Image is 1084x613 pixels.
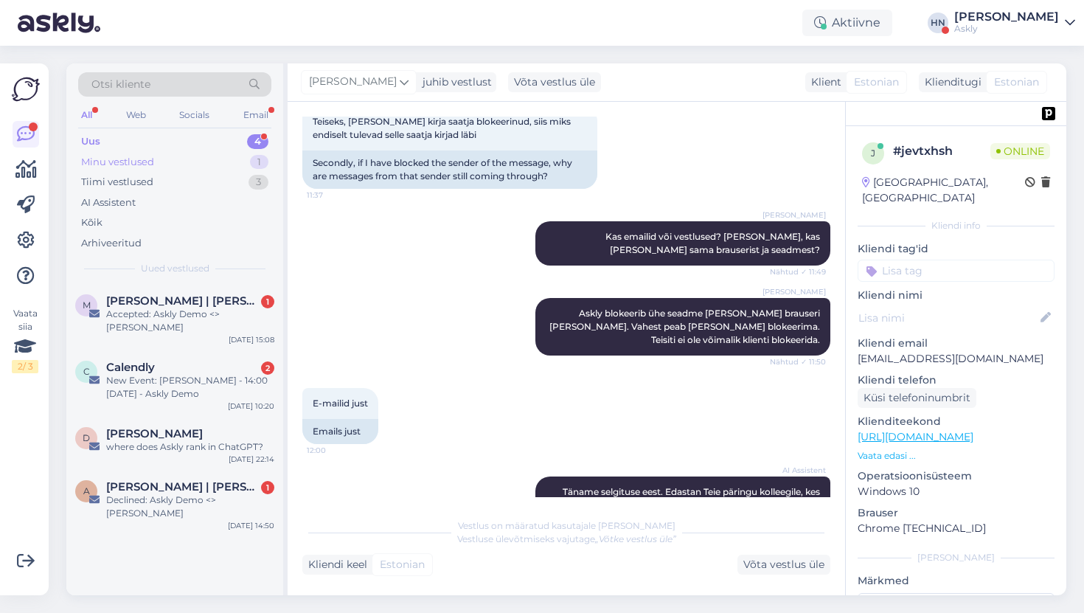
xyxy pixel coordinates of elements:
div: Vaata siia [12,307,38,373]
span: 11:37 [307,190,362,201]
span: Estonian [994,75,1039,90]
div: 1 [250,155,268,170]
div: Web [123,105,149,125]
span: Askly blokeerib ühe seadme [PERSON_NAME] brauseri [PERSON_NAME]. Vahest peab [PERSON_NAME] blokee... [549,308,822,345]
p: Kliendi email [858,336,1055,351]
div: [DATE] 10:20 [228,401,274,412]
div: where does Askly rank in ChatGPT? [106,440,274,454]
div: 1 [261,481,274,494]
a: [URL][DOMAIN_NAME] [858,430,973,443]
div: Email [240,105,271,125]
div: [GEOGRAPHIC_DATA], [GEOGRAPHIC_DATA] [862,175,1025,206]
div: Kõik [81,215,103,230]
p: Operatsioonisüsteem [858,468,1055,484]
div: Tiimi vestlused [81,175,153,190]
span: C [83,366,90,377]
div: [DATE] 15:08 [229,334,274,345]
div: [PERSON_NAME] [858,551,1055,564]
div: 4 [247,134,268,149]
span: Dan Erickson [106,427,203,440]
div: Askly [954,23,1059,35]
a: [PERSON_NAME]Askly [954,11,1075,35]
div: Kliendi keel [302,557,367,572]
span: Kas emailid või vestlused? [PERSON_NAME], kas [PERSON_NAME] sama brauserist ja seadmest? [605,231,822,255]
span: D [83,432,90,443]
div: Emails just [302,419,378,444]
div: Võta vestlus üle [508,72,601,92]
span: [PERSON_NAME] [309,74,397,90]
p: Kliendi telefon [858,373,1055,388]
div: juhib vestlust [417,75,492,90]
div: 1 [261,295,274,308]
span: Otsi kliente [91,77,150,92]
p: Märkmed [858,573,1055,589]
div: # jevtxhsh [893,142,990,160]
i: „Võtke vestlus üle” [595,533,676,544]
span: Online [990,143,1050,159]
p: Kliendi tag'id [858,241,1055,257]
span: Uued vestlused [141,262,209,275]
p: Vaata edasi ... [858,449,1055,463]
div: Klient [805,75,841,90]
div: Arhiveeritud [81,236,142,251]
div: Aktiivne [802,10,892,36]
span: Calendly [106,361,155,374]
input: Lisa nimi [858,310,1038,326]
div: AI Assistent [81,195,136,210]
div: Socials [176,105,212,125]
div: [DATE] 22:14 [229,454,274,465]
p: Brauser [858,505,1055,521]
img: pd [1042,107,1055,120]
span: Marit Raudsik | ROHE AUTO [106,294,260,308]
div: [PERSON_NAME] [954,11,1059,23]
div: Accepted: Askly Demo <> [PERSON_NAME] [106,308,274,334]
span: Estonian [380,557,425,572]
span: Agata Rosenberg | ROHE AUTO [106,480,260,493]
div: 2 / 3 [12,360,38,373]
input: Lisa tag [858,260,1055,282]
span: Nähtud ✓ 11:50 [770,356,826,367]
p: Chrome [TECHNICAL_ID] [858,521,1055,536]
div: Minu vestlused [81,155,154,170]
span: E-mailid just [313,398,368,409]
span: AI Assistent [771,465,826,476]
p: Klienditeekond [858,414,1055,429]
p: Windows 10 [858,484,1055,499]
span: Vestlus on määratud kasutajale [PERSON_NAME] [458,520,675,531]
div: Declined: Askly Demo <> [PERSON_NAME] [106,493,274,520]
div: HN [928,13,948,33]
span: M [83,299,91,311]
span: [PERSON_NAME] [762,209,826,221]
span: Vestluse ülevõtmiseks vajutage [457,533,676,544]
div: Uus [81,134,100,149]
span: Täname selgituse eest. Edastan Teie päringu kolleegile, kes saab e-kirjade blokeerimise küsimust ... [563,486,822,510]
span: Nähtud ✓ 11:49 [770,266,826,277]
div: 2 [261,361,274,375]
img: Askly Logo [12,75,40,103]
span: Estonian [854,75,899,90]
div: New Event: [PERSON_NAME] - 14:00 [DATE] - Askly Demo [106,374,274,401]
p: Kliendi nimi [858,288,1055,303]
span: j [871,148,875,159]
div: 3 [249,175,268,190]
div: [DATE] 14:50 [228,520,274,531]
div: Klienditugi [919,75,981,90]
div: Küsi telefoninumbrit [858,388,976,408]
div: Secondly, if I have blocked the sender of the message, why are messages from that sender still co... [302,150,597,189]
span: [PERSON_NAME] [762,286,826,297]
div: All [78,105,95,125]
span: 12:00 [307,445,362,456]
div: Kliendi info [858,219,1055,232]
p: [EMAIL_ADDRESS][DOMAIN_NAME] [858,351,1055,367]
div: Võta vestlus üle [737,555,830,575]
span: A [83,485,90,496]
